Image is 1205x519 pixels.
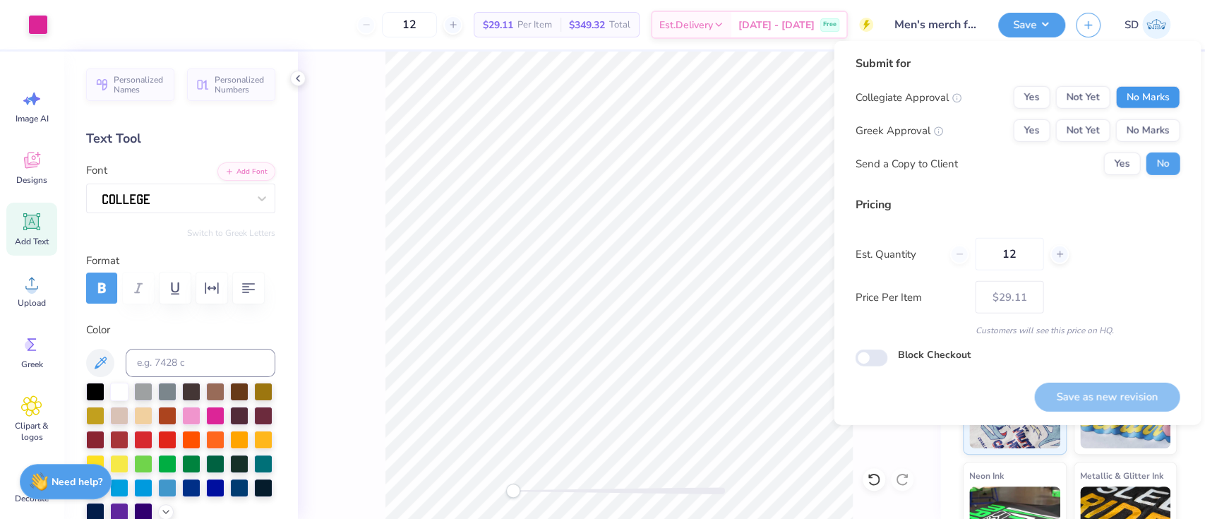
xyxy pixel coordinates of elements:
button: Not Yet [1055,86,1110,109]
button: Switch to Greek Letters [187,227,275,239]
span: SD [1125,17,1139,33]
button: Add Font [217,162,275,181]
div: Text Tool [86,129,275,148]
div: Customers will see this price on HQ. [855,324,1180,337]
div: Collegiate Approval [855,90,961,106]
input: e.g. 7428 c [126,349,275,377]
span: Clipart & logos [8,420,55,443]
div: Greek Approval [855,123,943,139]
span: Decorate [15,493,49,504]
button: No Marks [1115,86,1180,109]
button: Not Yet [1055,119,1110,142]
button: Personalized Numbers [187,68,275,101]
span: $349.32 [569,18,605,32]
span: Per Item [517,18,552,32]
span: Personalized Names [114,75,166,95]
div: Send a Copy to Client [855,156,957,172]
button: Yes [1013,86,1050,109]
img: Sparsh Drolia [1142,11,1170,39]
span: Total [609,18,630,32]
span: Upload [18,297,46,309]
button: Yes [1013,119,1050,142]
span: Personalized Numbers [215,75,267,95]
span: Add Text [15,236,49,247]
a: SD [1118,11,1177,39]
span: $29.11 [483,18,513,32]
strong: Need help? [52,475,102,489]
span: Est. Delivery [659,18,713,32]
span: Designs [16,174,47,186]
span: Neon Ink [969,468,1004,483]
button: Personalized Names [86,68,174,101]
button: Yes [1103,153,1140,175]
div: Accessibility label [506,484,520,498]
label: Block Checkout [897,347,970,362]
input: Untitled Design [884,11,988,39]
span: Free [823,20,837,30]
label: Est. Quantity [855,246,939,263]
label: Price Per Item [855,290,964,306]
span: [DATE] - [DATE] [738,18,815,32]
div: Pricing [855,196,1180,213]
span: Image AI [16,113,49,124]
label: Color [86,322,275,338]
span: Metallic & Glitter Ink [1080,468,1163,483]
button: Save [998,13,1065,37]
input: – – [975,238,1043,270]
button: No Marks [1115,119,1180,142]
span: Greek [21,359,43,370]
input: – – [382,12,437,37]
div: Submit for [855,55,1180,72]
button: No [1146,153,1180,175]
label: Font [86,162,107,179]
label: Format [86,253,275,269]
